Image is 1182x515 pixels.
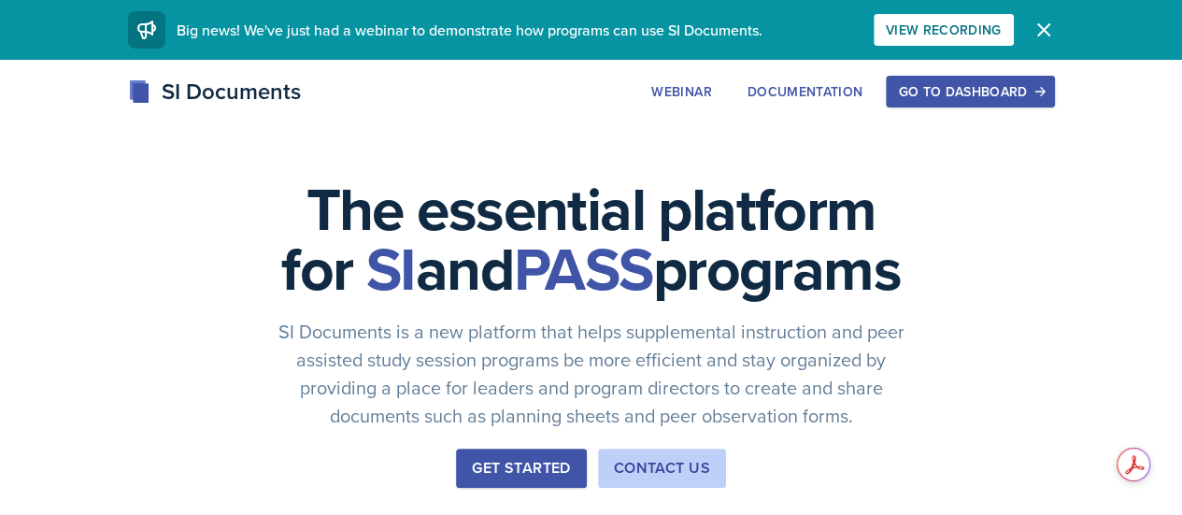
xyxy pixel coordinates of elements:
[456,449,586,488] button: Get Started
[639,76,723,107] button: Webinar
[748,84,863,99] div: Documentation
[128,75,301,108] div: SI Documents
[472,457,570,479] div: Get Started
[735,76,876,107] button: Documentation
[177,20,762,40] span: Big news! We've just had a webinar to demonstrate how programs can use SI Documents.
[886,76,1054,107] button: Go to Dashboard
[874,14,1014,46] button: View Recording
[614,457,710,479] div: Contact Us
[651,84,711,99] div: Webinar
[898,84,1042,99] div: Go to Dashboard
[598,449,726,488] button: Contact Us
[886,22,1002,37] div: View Recording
